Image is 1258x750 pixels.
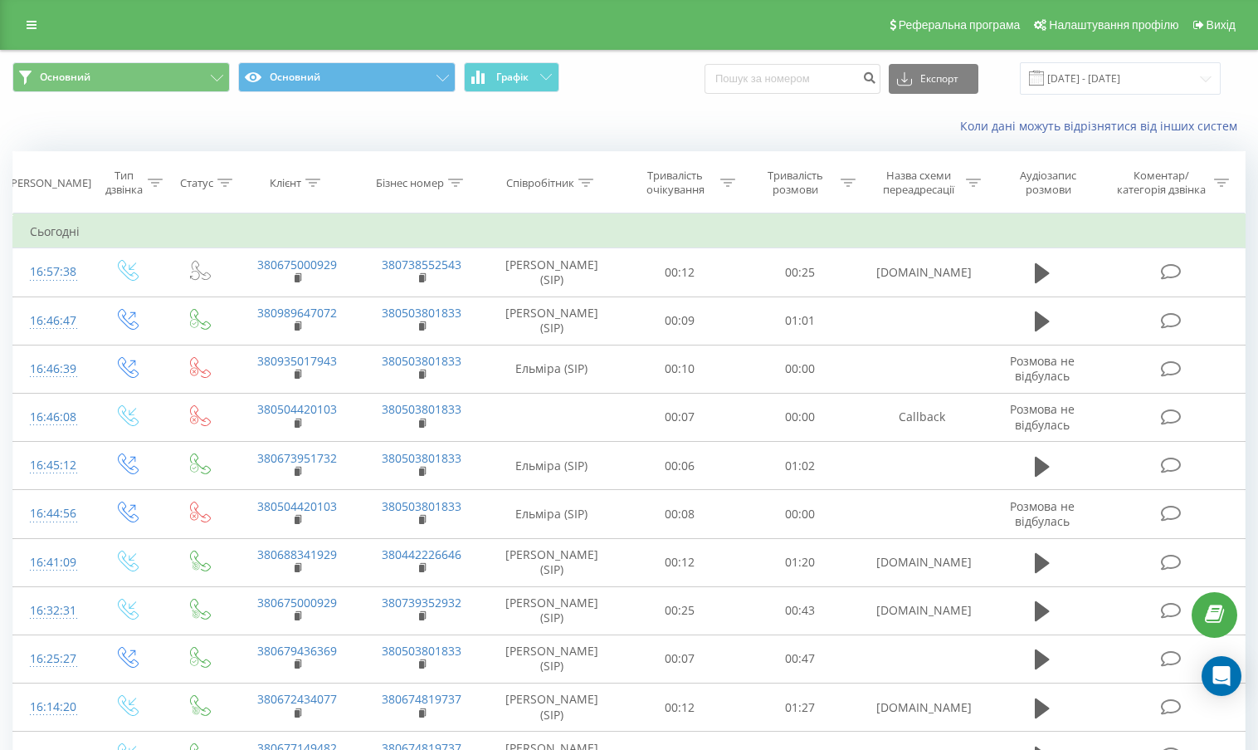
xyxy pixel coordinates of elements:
[739,297,860,345] td: 01:01
[1000,169,1096,197] div: Аудіозапис розмови
[705,64,880,94] input: Пошук за номером
[485,538,619,586] td: [PERSON_NAME] (SIP)
[105,169,144,197] div: Тип дзвінка
[30,547,73,579] div: 16:41:09
[875,169,962,197] div: Назва схеми переадресації
[257,401,337,417] a: 380504420103
[485,635,619,683] td: [PERSON_NAME] (SIP)
[739,635,860,683] td: 00:47
[30,595,73,627] div: 16:32:31
[485,586,619,635] td: [PERSON_NAME] (SIP)
[1049,18,1178,32] span: Налаштування профілю
[1010,401,1075,432] span: Розмова не відбулась
[485,248,619,297] td: [PERSON_NAME] (SIP)
[485,442,619,490] td: Ельміра (SIP)
[257,595,337,610] a: 380675000929
[238,62,456,92] button: Основний
[739,442,860,490] td: 01:02
[485,345,619,393] td: Ельміра (SIP)
[382,305,461,321] a: 380503801833
[12,62,230,92] button: Основний
[257,547,337,562] a: 380688341929
[382,547,461,562] a: 380442226646
[889,64,978,94] button: Експорт
[464,62,559,92] button: Графік
[257,450,337,466] a: 380673951732
[382,691,461,707] a: 380674819737
[382,450,461,466] a: 380503801833
[960,118,1246,134] a: Коли дані можуть відрізнятися вiд інших систем
[860,538,985,586] td: [DOMAIN_NAME]
[485,684,619,732] td: [PERSON_NAME] (SIP)
[860,248,985,297] td: [DOMAIN_NAME]
[257,691,337,707] a: 380672434077
[1010,353,1075,384] span: Розмова не відбулась
[496,71,529,83] span: Графік
[506,176,574,190] div: Співробітник
[257,305,337,321] a: 380989647072
[485,490,619,538] td: Ельміра (SIP)
[739,684,860,732] td: 01:27
[30,691,73,723] div: 16:14:20
[619,586,739,635] td: 00:25
[739,345,860,393] td: 00:00
[619,684,739,732] td: 00:12
[619,393,739,441] td: 00:07
[382,257,461,272] a: 380738552543
[619,635,739,683] td: 00:07
[619,490,739,538] td: 00:08
[619,345,739,393] td: 00:10
[382,401,461,417] a: 380503801833
[382,643,461,659] a: 380503801833
[382,353,461,369] a: 380503801833
[634,169,716,197] div: Тривалість очікування
[1113,169,1210,197] div: Коментар/категорія дзвінка
[257,643,337,659] a: 380679436369
[30,401,73,434] div: 16:46:08
[619,297,739,345] td: 00:09
[376,176,444,190] div: Бізнес номер
[7,176,91,190] div: [PERSON_NAME]
[30,353,73,385] div: 16:46:39
[257,257,337,272] a: 380675000929
[40,71,90,84] span: Основний
[270,176,301,190] div: Клієнт
[619,442,739,490] td: 00:06
[739,538,860,586] td: 01:20
[30,643,73,675] div: 16:25:27
[739,248,860,297] td: 00:25
[754,169,836,197] div: Тривалість розмови
[30,305,73,337] div: 16:46:47
[1202,656,1241,696] div: Open Intercom Messenger
[485,297,619,345] td: [PERSON_NAME] (SIP)
[899,18,1021,32] span: Реферальна програма
[382,498,461,514] a: 380503801833
[30,498,73,530] div: 16:44:56
[860,393,985,441] td: Callback
[257,498,337,514] a: 380504420103
[180,176,213,190] div: Статус
[30,449,73,482] div: 16:45:12
[860,586,985,635] td: [DOMAIN_NAME]
[257,353,337,369] a: 380935017943
[13,215,1246,248] td: Сьогодні
[739,393,860,441] td: 00:00
[30,256,73,288] div: 16:57:38
[1207,18,1236,32] span: Вихід
[382,595,461,610] a: 380739352932
[860,684,985,732] td: [DOMAIN_NAME]
[1010,498,1075,529] span: Розмова не відбулась
[739,586,860,635] td: 00:43
[739,490,860,538] td: 00:00
[619,538,739,586] td: 00:12
[619,248,739,297] td: 00:12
